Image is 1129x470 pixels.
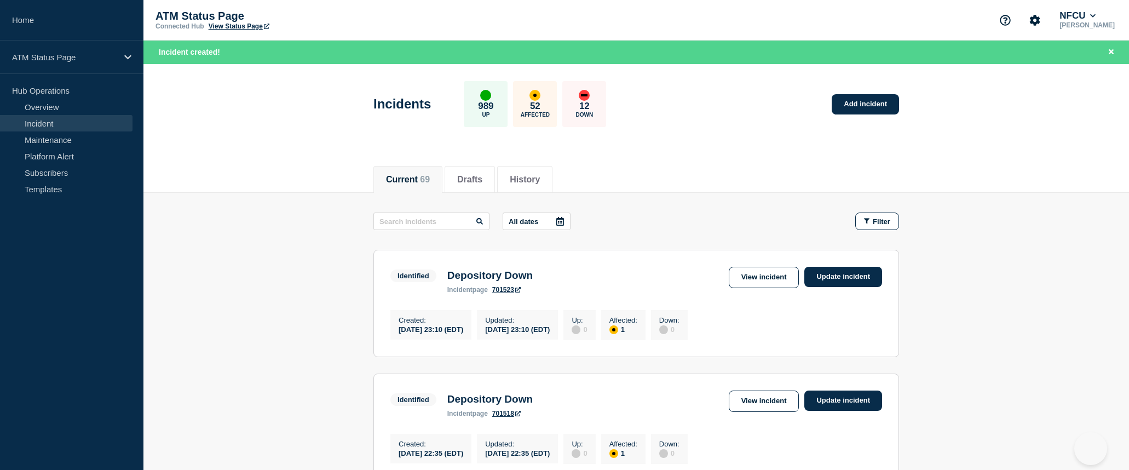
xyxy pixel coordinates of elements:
p: Connected Hub [155,22,204,30]
p: Down : [659,316,679,324]
button: Current 69 [386,175,430,185]
div: disabled [572,325,580,334]
button: History [510,175,540,185]
p: 12 [579,101,590,112]
h1: Incidents [373,96,431,112]
span: Identified [390,270,436,282]
button: NFCU [1057,10,1098,21]
div: [DATE] 23:10 (EDT) [399,324,463,334]
iframe: Help Scout Beacon - Open [1074,432,1107,465]
p: 52 [530,101,540,112]
div: 0 [572,324,587,334]
p: Up : [572,316,587,324]
div: disabled [659,449,668,458]
p: Down : [659,440,679,448]
p: Created : [399,440,463,448]
a: Update incident [804,391,882,411]
button: Account settings [1023,9,1046,32]
button: All dates [503,213,571,230]
div: [DATE] 22:35 (EDT) [485,448,550,457]
span: Incident created! [159,48,220,56]
p: Up [482,112,489,118]
a: Add incident [832,94,899,114]
p: [PERSON_NAME] [1057,21,1117,29]
div: affected [609,325,618,334]
div: affected [529,90,540,101]
a: 701523 [492,286,521,294]
span: incident [447,410,473,417]
p: page [447,286,488,294]
div: disabled [659,325,668,334]
div: disabled [572,449,580,458]
p: Down [576,112,594,118]
div: up [480,90,491,101]
span: 69 [420,175,430,184]
div: affected [609,449,618,458]
a: View incident [729,267,799,288]
p: Created : [399,316,463,324]
p: page [447,410,488,417]
p: 989 [478,101,493,112]
button: Drafts [457,175,482,185]
input: Search incidents [373,213,489,230]
span: Identified [390,393,436,406]
button: Filter [855,213,899,230]
p: ATM Status Page [12,53,117,62]
div: 0 [659,448,679,458]
a: View incident [729,391,799,412]
div: 1 [609,448,637,458]
button: Close banner [1104,46,1118,59]
p: ATM Status Page [155,10,375,22]
a: View Status Page [209,22,269,30]
h3: Depository Down [447,393,533,405]
p: Updated : [485,440,550,448]
p: Up : [572,440,587,448]
p: Affected : [609,440,637,448]
span: incident [447,286,473,294]
div: down [579,90,590,101]
div: [DATE] 22:35 (EDT) [399,448,463,457]
div: 0 [572,448,587,458]
p: Updated : [485,316,550,324]
div: [DATE] 23:10 (EDT) [485,324,550,334]
p: All dates [509,217,538,226]
p: Affected [521,112,550,118]
a: 701518 [492,410,521,417]
div: 1 [609,324,637,334]
h3: Depository Down [447,270,533,282]
button: Support [994,9,1017,32]
span: Filter [873,217,890,226]
div: 0 [659,324,679,334]
p: Affected : [609,316,637,324]
a: Update incident [804,267,882,287]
